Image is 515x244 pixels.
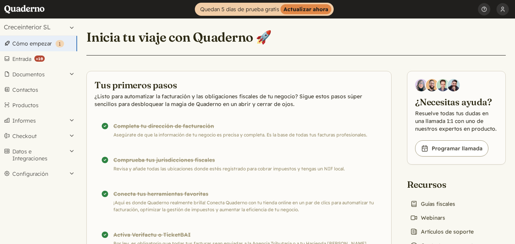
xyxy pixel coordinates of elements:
a: Programar llamada [415,140,488,156]
a: Webinars [407,212,448,223]
span: 1 [59,41,61,47]
h1: Inicia tu viaje con Quaderno 🚀 [86,29,272,45]
h2: ¿Necesitas ayuda? [415,96,498,108]
a: Guías fiscales [407,199,458,209]
strong: +10 [34,56,45,62]
a: Quedan 5 días de prueba gratisActualizar ahora [195,3,334,16]
strong: Actualizar ahora [280,4,331,14]
img: Jairo Fumero, Account Executive at Quaderno [426,79,438,91]
a: Artículos de soporte [407,226,477,237]
img: Ivo Oltmans, Business Developer at Quaderno [437,79,449,91]
img: Diana Carrasco, Account Executive at Quaderno [415,79,427,91]
h2: Tus primeros pasos [95,79,383,91]
img: Javier Rubio, DevRel at Quaderno [447,79,460,91]
p: Resuelve todas tus dudas en una llamada 1:1 con uno de nuestros expertos en producto. [415,109,498,133]
p: ¿Listo para automatizar la facturación y las obligaciones fiscales de tu negocio? Sigue estos pas... [95,93,383,108]
h2: Recursos [407,178,479,190]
